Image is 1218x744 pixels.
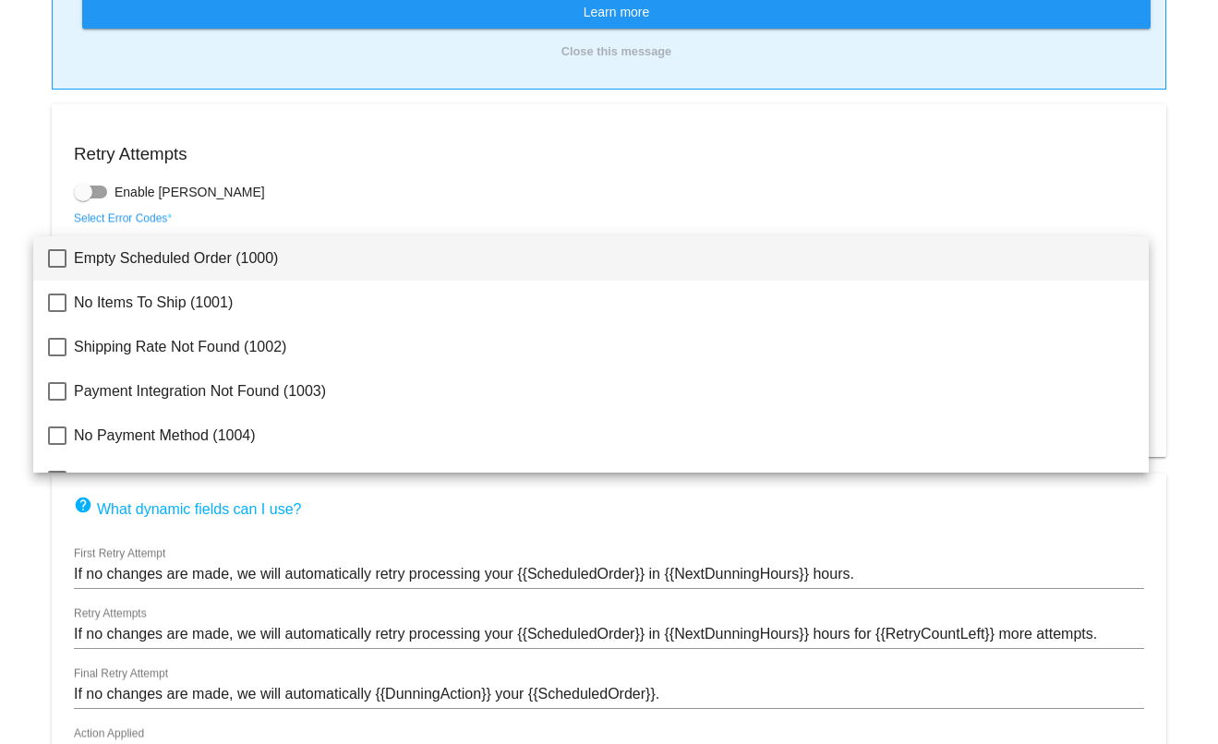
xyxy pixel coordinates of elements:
span: No Payment Method (1004) [74,414,1134,458]
span: Empty Scheduled Order (1000) [74,236,1134,281]
span: Payment Failed (2000) [74,458,1134,502]
span: No Items To Ship (1001) [74,281,1134,325]
span: Payment Integration Not Found (1003) [74,369,1134,414]
span: Shipping Rate Not Found (1002) [74,325,1134,369]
